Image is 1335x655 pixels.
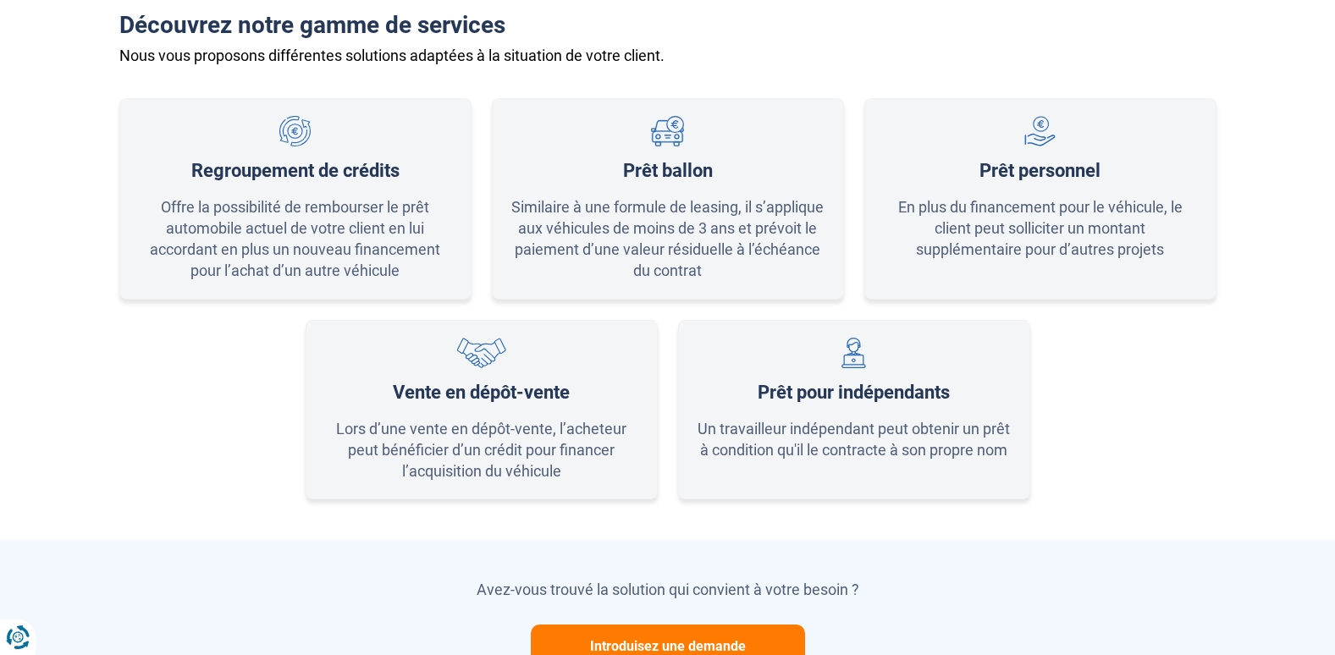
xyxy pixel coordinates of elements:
div: Prêt ballon [623,160,713,182]
div: Lors d’une vente en dépôt-vente, l’acheteur peut bénéficier d’un crédit pour financer l’acquisiti... [323,418,640,482]
div: Offre la possibilité de rembourser le prêt automobile actuel de votre client en lui accordant en ... [137,196,454,282]
img: Prêt ballon [651,116,683,147]
h3: Avez-vous trouvé la solution qui convient à votre besoin ? [119,581,1216,599]
div: Nous vous proposons différentes solutions adaptées à la situation de votre client. [119,47,1216,64]
div: Prêt personnel [979,160,1101,182]
div: Similaire à une formule de leasing, il s’applique aux véhicules de moins de 3 ans et prévoit le p... [510,196,826,282]
div: Regroupement de crédits [191,160,400,182]
img: Vente en dépôt-vente [456,338,506,369]
img: Prêt personnel [1024,116,1056,147]
img: Prêt pour indépendants [841,338,865,369]
div: Prêt pour indépendants [758,382,950,404]
img: Regroupement de crédits [279,116,311,147]
div: Un travailleur indépendant peut obtenir un prêt à condition qu'il le contracte à son propre nom [696,418,1012,460]
div: En plus du financement pour le véhicule, le client peut solliciter un montant supplémentaire pour... [882,196,1199,261]
div: Vente en dépôt-vente [393,382,570,404]
h2: Découvrez notre gamme de services [119,11,1216,40]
